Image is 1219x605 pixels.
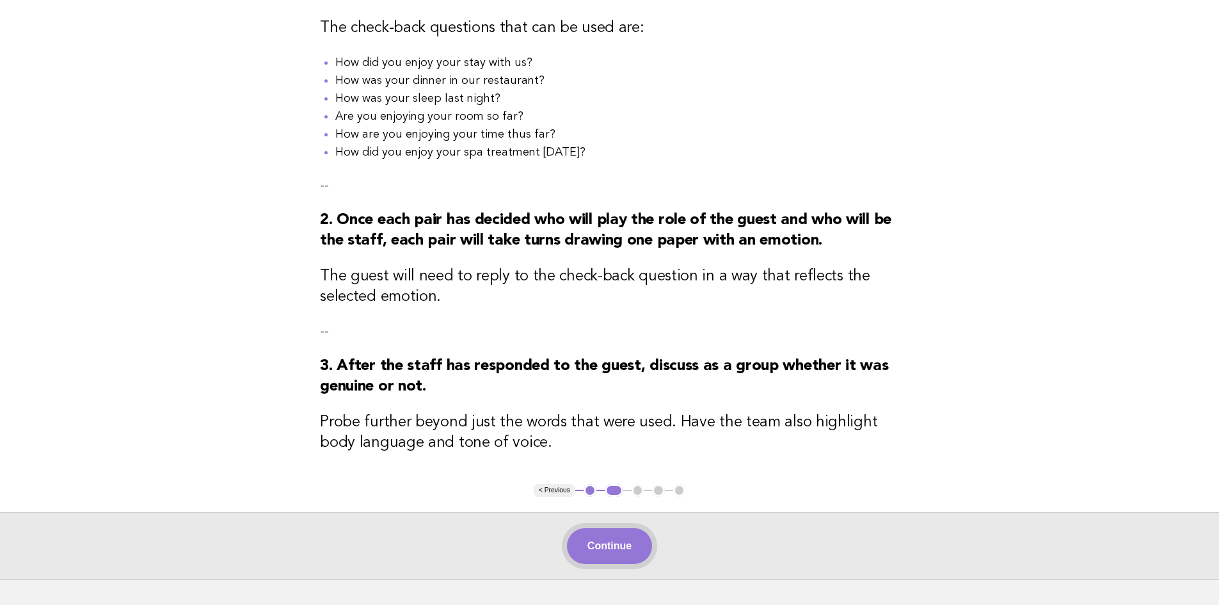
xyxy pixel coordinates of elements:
h3: The check-back questions that can be used are: [320,18,899,38]
li: How are you enjoying your time thus far? [335,125,899,143]
li: How did you enjoy your spa treatment [DATE]? [335,143,899,161]
button: 1 [584,484,596,497]
button: < Previous [534,484,575,497]
li: Are you enjoying your room so far? [335,108,899,125]
h3: Probe further beyond just the words that were used. Have the team also highlight body language an... [320,412,899,453]
p: -- [320,323,899,341]
h3: The guest will need to reply to the check-back question in a way that reflects the selected emotion. [320,266,899,307]
strong: 3. After the staff has responded to the guest, discuss as a group whether it was genuine or not. [320,359,888,394]
li: How did you enjoy your stay with us? [335,54,899,72]
li: How was your sleep last night? [335,90,899,108]
button: Continue [567,528,652,564]
li: How was your dinner in our restaurant? [335,72,899,90]
p: -- [320,177,899,195]
strong: 2. Once each pair has decided who will play the role of the guest and who will be the staff, each... [320,213,891,248]
button: 2 [605,484,623,497]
